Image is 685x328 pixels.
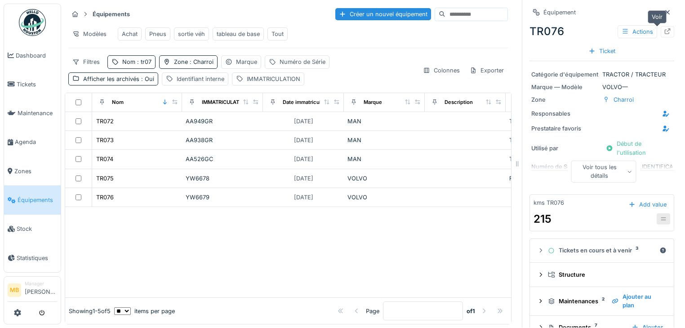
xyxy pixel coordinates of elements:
[112,99,124,106] div: Nom
[608,291,667,311] div: Ajouter au plan
[122,58,151,66] div: Nom
[177,75,224,83] div: Identifiant interne
[294,117,313,126] div: [DATE]
[202,99,249,106] div: IMMATRICULATION
[4,99,61,128] a: Maintenance
[467,307,475,315] strong: of 1
[96,155,113,163] div: TR074
[4,243,61,272] a: Statistiques
[135,58,151,65] span: : tr07
[347,136,421,144] div: MAN
[4,185,61,214] a: Équipements
[186,117,259,126] div: AA949GR
[509,155,583,163] div: TGX
[18,196,57,204] span: Équipements
[186,136,259,144] div: AA938GR
[534,211,552,227] div: 215
[4,70,61,99] a: Tickets
[543,8,576,17] div: Équipement
[571,161,636,182] div: Voir tous les détails
[122,30,138,38] div: Achat
[548,246,656,255] div: Tickets en cours et à venir
[178,30,205,38] div: sortie véh
[68,55,104,68] div: Filtres
[614,95,634,104] div: Charroi
[534,243,670,259] summary: Tickets en cours et à venir3
[347,193,421,202] div: VOLVO
[531,144,599,153] div: Utilisé par
[15,138,57,146] span: Agenda
[247,75,300,83] div: IMMATRICULATION
[149,30,166,38] div: Pneus
[14,167,57,175] span: Zones
[25,280,57,300] li: [PERSON_NAME]
[89,10,133,18] strong: Équipements
[294,136,313,144] div: [DATE]
[96,117,114,126] div: TR072
[8,283,21,297] li: MB
[548,270,663,279] div: Structure
[548,297,605,306] div: Maintenances
[585,45,619,57] div: Ticket
[335,8,431,20] div: Créer un nouvel équipement
[8,280,57,302] a: MB Manager[PERSON_NAME]
[96,136,114,144] div: TR073
[186,174,259,183] div: YW6678
[509,174,583,183] div: FH
[83,75,154,83] div: Afficher les archivés
[280,58,325,66] div: Numéro de Série
[4,215,61,243] a: Stock
[602,138,672,158] div: Début de l'utilisation
[466,64,508,77] div: Exporter
[445,99,473,106] div: Description
[364,99,382,106] div: Marque
[347,155,421,163] div: MAN
[366,307,379,315] div: Page
[294,193,313,202] div: [DATE]
[4,157,61,185] a: Zones
[271,30,284,38] div: Tout
[236,58,257,66] div: Marque
[534,198,564,207] div: kms TR076
[531,109,599,118] div: Responsables
[529,23,674,40] div: TR076
[283,99,348,106] div: Date immatriculation (1ere)
[531,124,599,133] div: Prestataire favoris
[69,307,111,315] div: Showing 1 - 5 of 5
[19,9,46,36] img: Badge_color-CXgf-gQk.svg
[531,70,599,79] div: Catégorie d'équipement
[531,95,599,104] div: Zone
[18,109,57,117] span: Maintenance
[347,174,421,183] div: VOLVO
[96,193,114,202] div: TR076
[534,266,670,283] summary: Structure
[17,225,57,233] span: Stock
[17,80,57,89] span: Tickets
[531,70,672,79] div: TRACTOR / TRACTEUR
[188,58,214,65] span: : Charroi
[174,58,214,66] div: Zone
[419,64,464,77] div: Colonnes
[114,307,175,315] div: items per page
[96,174,114,183] div: TR075
[186,193,259,202] div: YW6679
[25,280,57,287] div: Manager
[139,76,154,82] span: : Oui
[186,155,259,163] div: AA526GC
[531,83,599,91] div: Marque — Modèle
[68,27,111,40] div: Modèles
[347,117,421,126] div: MAN
[648,10,667,23] div: Voir
[4,128,61,157] a: Agenda
[217,30,260,38] div: tableau de base
[509,117,583,126] div: TGX
[294,155,313,163] div: [DATE]
[509,136,583,144] div: TGX
[534,291,670,311] summary: Maintenances2Ajouter au plan
[17,254,57,262] span: Statistiques
[625,198,670,211] div: Add value
[294,174,313,183] div: [DATE]
[4,41,61,70] a: Dashboard
[531,83,672,91] div: VOLVO —
[16,51,57,60] span: Dashboard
